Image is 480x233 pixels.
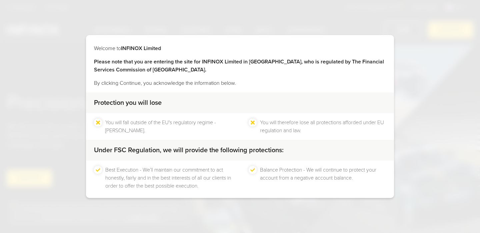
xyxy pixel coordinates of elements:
li: You will fall outside of the EU's regulatory regime - [PERSON_NAME]. [105,119,231,135]
p: Welcome to [94,44,386,52]
p: By clicking Continue, you acknowledge the information below. [94,79,386,87]
strong: Please note that you are entering the site for INFINOX Limited in [GEOGRAPHIC_DATA], who is regul... [94,58,384,73]
li: Balance Protection - We will continue to protect your account from a negative account balance. [260,166,386,190]
strong: Protection you will lose [94,99,162,107]
strong: Under FSC Regulation, we will provide the following protections: [94,146,284,154]
strong: INFINOX Limited [121,45,161,52]
li: You will therefore lose all protections afforded under EU regulation and law. [260,119,386,135]
li: Best Execution - We’ll maintain our commitment to act honestly, fairly and in the best interests ... [105,166,231,190]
